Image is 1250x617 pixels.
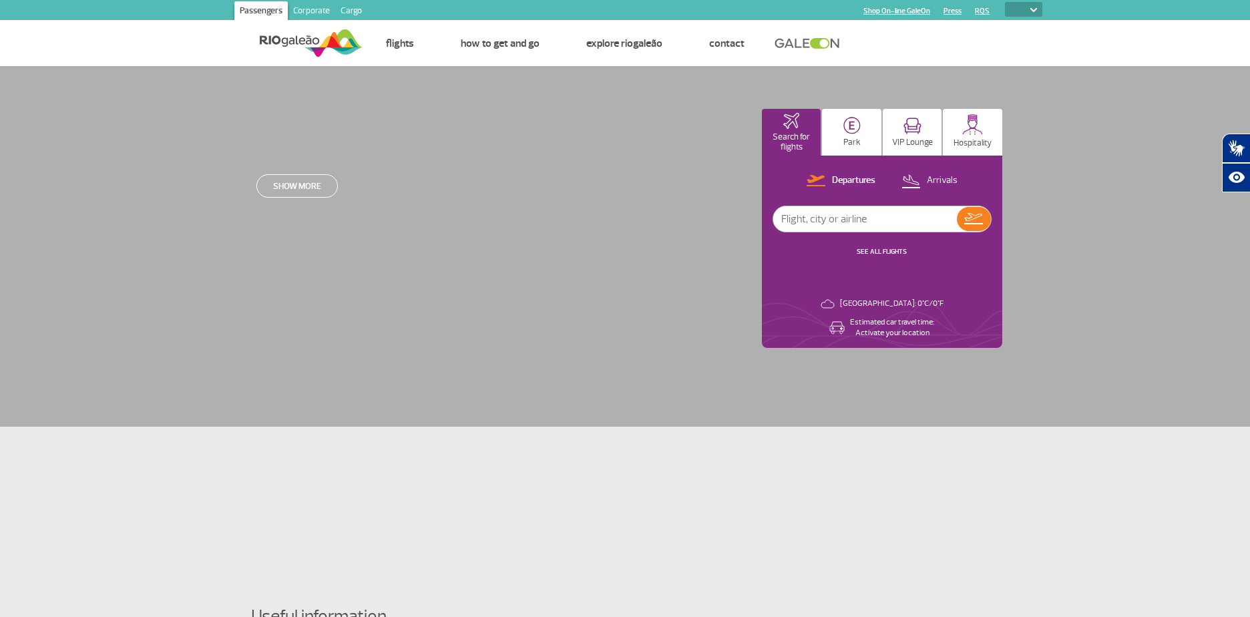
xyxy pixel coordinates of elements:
[783,113,799,129] img: airplaneHomeActive.svg
[857,247,907,256] a: SEE ALL FLIGHTS
[256,174,338,198] a: Show more
[975,7,990,15] a: RQS
[1222,163,1250,192] button: Abrir recursos assistivos.
[850,317,934,339] p: Estimated car travel time: Activate your location
[843,117,861,134] img: carParkingHome.svg
[773,206,957,232] input: Flight, city or airline
[832,174,875,187] p: Departures
[1222,134,1250,192] div: Plugin de acessibilidade da Hand Talk.
[709,37,745,50] a: Contact
[892,138,933,148] p: VIP Lounge
[288,1,335,23] a: Corporate
[944,7,962,15] a: Press
[586,37,662,50] a: Explore RIOgaleão
[461,37,540,50] a: How to get and go
[335,1,367,23] a: Cargo
[903,118,921,134] img: vipRoom.svg
[962,114,983,135] img: hospitality.svg
[853,246,911,257] button: SEE ALL FLIGHTS
[822,109,881,156] button: Park
[762,109,821,156] button: Search for flights
[803,172,879,190] button: Departures
[843,138,861,148] p: Park
[883,109,942,156] button: VIP Lounge
[863,7,930,15] a: Shop On-line GaleOn
[897,172,962,190] button: Arrivals
[1222,134,1250,163] button: Abrir tradutor de língua de sinais.
[943,109,1002,156] button: Hospitality
[769,132,815,152] p: Search for flights
[954,138,992,148] p: Hospitality
[927,174,958,187] p: Arrivals
[840,298,944,309] p: [GEOGRAPHIC_DATA]: 0°C/0°F
[386,37,414,50] a: Flights
[234,1,288,23] a: Passengers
